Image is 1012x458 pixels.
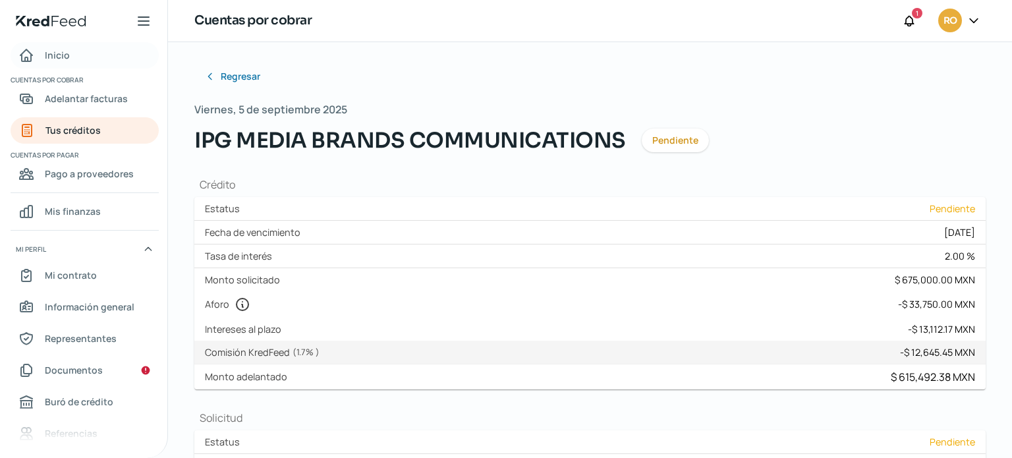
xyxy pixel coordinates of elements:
span: Viernes, 5 de septiembre 2025 [194,100,347,119]
label: Aforo [205,297,256,312]
a: Adelantar facturas [11,86,159,112]
a: Mi contrato [11,262,159,289]
h1: Cuentas por cobrar [194,11,312,30]
a: Referencias [11,420,159,447]
button: Regresar [194,63,271,90]
label: Monto adelantado [205,370,293,383]
div: - $ 13,112.17 MXN [908,323,975,335]
span: Buró de crédito [45,393,113,410]
span: ( 1.7 % ) [293,346,320,358]
div: $ 675,000.00 MXN [895,273,975,286]
span: Cuentas por cobrar [11,74,157,86]
a: Mis finanzas [11,198,159,225]
a: Documentos [11,357,159,384]
a: Inicio [11,42,159,69]
span: Referencias [45,425,98,442]
label: Estatus [205,436,245,448]
label: Tasa de interés [205,250,277,262]
span: Regresar [221,72,260,81]
span: Mi contrato [45,267,97,283]
div: [DATE] [944,226,975,239]
label: Monto solicitado [205,273,285,286]
div: 2.00 % [945,250,975,262]
label: Fecha de vencimiento [205,226,306,239]
span: Pendiente [930,436,975,448]
span: Pendiente [930,202,975,215]
div: $ 615,492.38 MXN [891,370,975,384]
span: Documentos [45,362,103,378]
a: Tus créditos [11,117,159,144]
h1: Solicitud [194,411,986,425]
span: Adelantar facturas [45,90,128,107]
span: Pago a proveedores [45,165,134,182]
a: Representantes [11,326,159,352]
label: Estatus [205,202,245,215]
label: Comisión KredFeed [205,346,325,358]
span: Cuentas por pagar [11,149,157,161]
div: - $ 12,645.45 MXN [900,346,975,358]
span: Inicio [45,47,70,63]
span: Mi perfil [16,243,46,255]
label: Intereses al plazo [205,323,287,335]
span: Representantes [45,330,117,347]
a: Pago a proveedores [11,161,159,187]
span: IPG MEDIA BRANDS COMMUNICATIONS [194,125,626,156]
span: Pendiente [652,136,698,145]
h1: Crédito [194,177,986,192]
a: Información general [11,294,159,320]
span: Tus créditos [45,122,101,138]
span: 1 [916,7,918,19]
a: Buró de crédito [11,389,159,415]
span: Información general [45,299,134,315]
div: - $ 33,750.00 MXN [898,298,975,310]
span: RO [943,13,957,29]
span: Mis finanzas [45,203,101,219]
